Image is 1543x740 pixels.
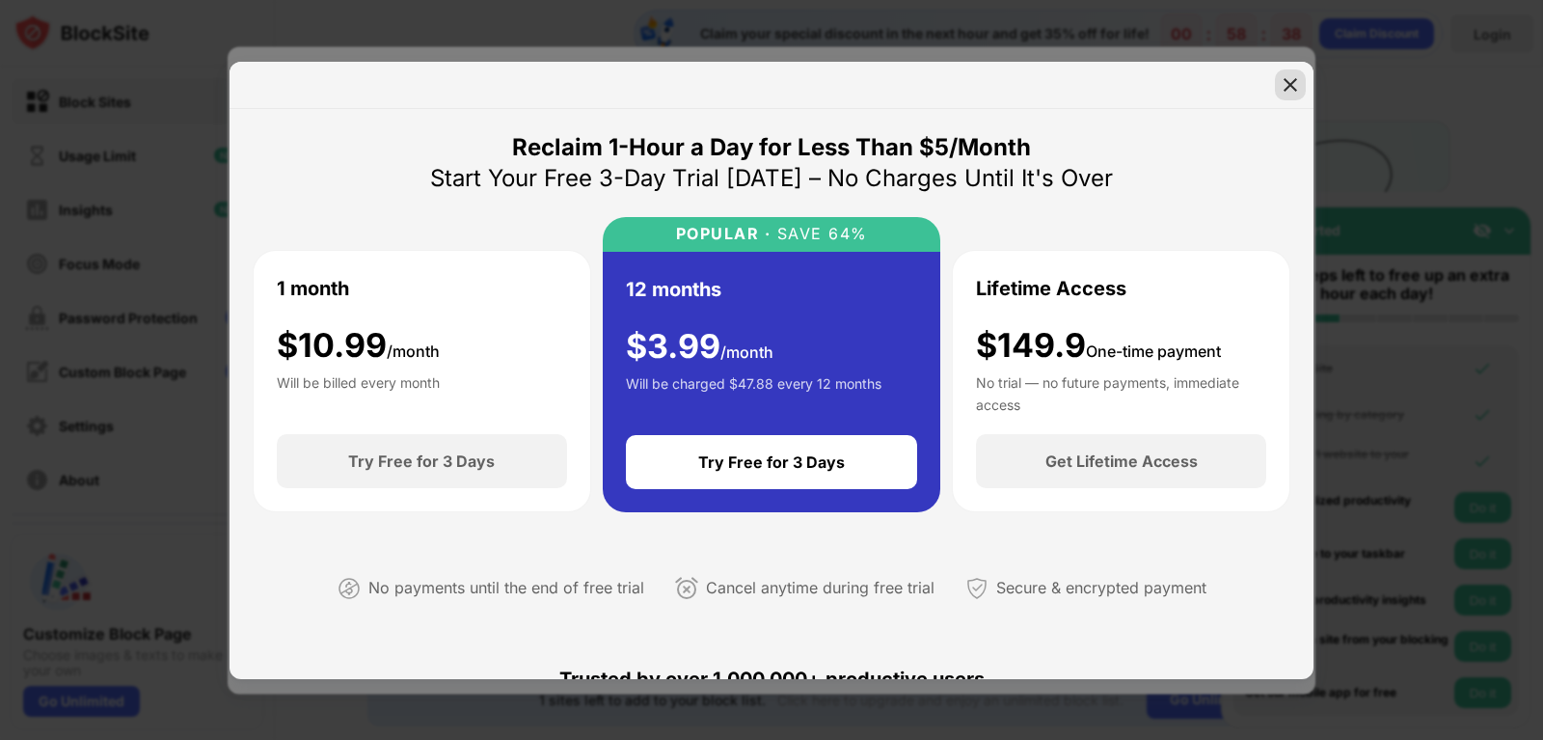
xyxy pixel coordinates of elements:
[626,327,773,367] div: $ 3.99
[965,577,988,600] img: secured-payment
[1045,452,1198,471] div: Get Lifetime Access
[430,163,1113,194] div: Start Your Free 3-Day Trial [DATE] – No Charges Until It's Over
[348,452,495,471] div: Try Free for 3 Days
[626,275,721,304] div: 12 months
[698,452,845,472] div: Try Free for 3 Days
[976,274,1126,303] div: Lifetime Access
[277,372,440,411] div: Will be billed every month
[720,343,773,362] span: /month
[675,577,698,600] img: cancel-anytime
[253,633,1290,726] div: Trusted by over 1,000,000+ productive users
[387,342,440,361] span: /month
[676,225,771,243] div: POPULAR ·
[277,274,349,303] div: 1 month
[996,574,1206,602] div: Secure & encrypted payment
[512,132,1031,163] div: Reclaim 1-Hour a Day for Less Than $5/Month
[976,372,1266,411] div: No trial — no future payments, immediate access
[976,326,1221,366] div: $149.9
[338,577,361,600] img: not-paying
[626,373,881,412] div: Will be charged $47.88 every 12 months
[368,574,644,602] div: No payments until the end of free trial
[771,225,868,243] div: SAVE 64%
[277,326,440,366] div: $ 10.99
[1086,342,1221,361] span: One-time payment
[706,574,934,602] div: Cancel anytime during free trial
